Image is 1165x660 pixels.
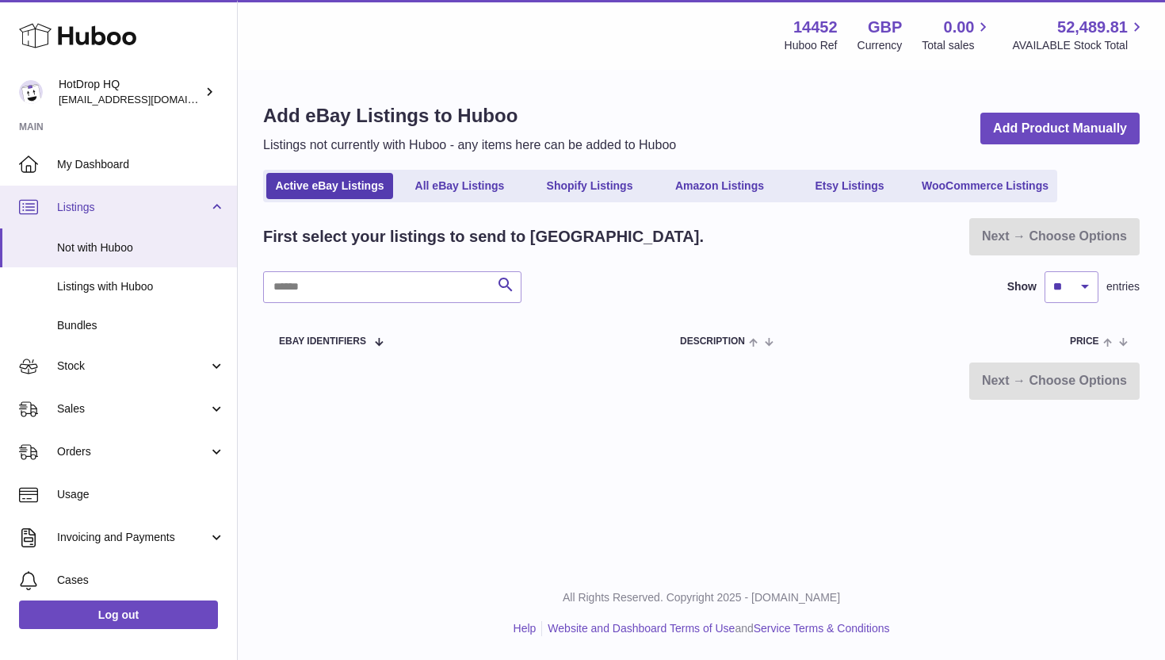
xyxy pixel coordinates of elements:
[59,77,201,107] div: HotDrop HQ
[922,17,992,53] a: 0.00 Total sales
[785,38,838,53] div: Huboo Ref
[916,173,1054,199] a: WooCommerce Listings
[57,318,225,333] span: Bundles
[57,530,208,545] span: Invoicing and Payments
[754,622,890,635] a: Service Terms & Conditions
[922,38,992,53] span: Total sales
[266,173,393,199] a: Active eBay Listings
[514,622,537,635] a: Help
[1007,279,1037,294] label: Show
[57,157,225,172] span: My Dashboard
[59,93,233,106] span: [EMAIL_ADDRESS][DOMAIN_NAME]
[1106,279,1140,294] span: entries
[526,173,653,199] a: Shopify Listings
[868,17,902,38] strong: GBP
[19,80,43,104] img: Abbasrfa22@gmail.com
[57,573,225,588] span: Cases
[57,240,225,255] span: Not with Huboo
[793,17,838,38] strong: 14452
[542,621,889,636] li: and
[980,113,1140,145] a: Add Product Manually
[548,622,735,635] a: Website and Dashboard Terms of Use
[57,200,208,215] span: Listings
[57,487,225,502] span: Usage
[1070,336,1099,347] span: Price
[57,359,208,374] span: Stock
[263,136,676,154] p: Listings not currently with Huboo - any items here can be added to Huboo
[19,601,218,629] a: Log out
[57,401,208,416] span: Sales
[396,173,523,199] a: All eBay Listings
[656,173,783,199] a: Amazon Listings
[1057,17,1128,38] span: 52,489.81
[263,103,676,129] h1: Add eBay Listings to Huboo
[250,590,1152,605] p: All Rights Reserved. Copyright 2025 - [DOMAIN_NAME]
[57,444,208,459] span: Orders
[680,336,745,347] span: Description
[279,336,366,347] span: eBay Identifiers
[944,17,975,38] span: 0.00
[263,226,704,247] h2: First select your listings to send to [GEOGRAPHIC_DATA].
[786,173,913,199] a: Etsy Listings
[858,38,903,53] div: Currency
[1012,38,1146,53] span: AVAILABLE Stock Total
[1012,17,1146,53] a: 52,489.81 AVAILABLE Stock Total
[57,279,225,294] span: Listings with Huboo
